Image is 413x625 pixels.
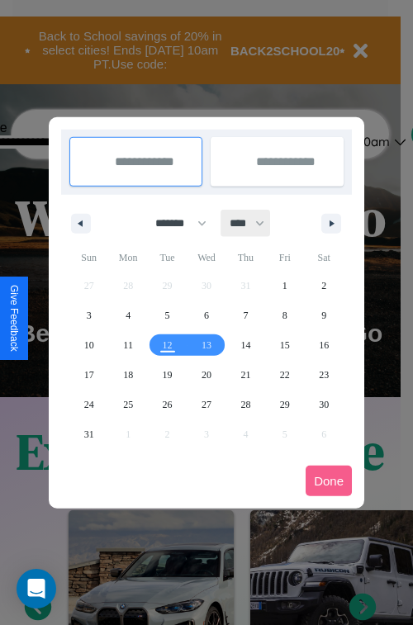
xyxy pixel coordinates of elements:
button: 27 [187,390,225,419]
span: 9 [321,301,326,330]
span: 8 [282,301,287,330]
span: 26 [163,390,173,419]
span: 2 [321,271,326,301]
button: 5 [148,301,187,330]
button: 20 [187,360,225,390]
button: 21 [226,360,265,390]
span: 3 [87,301,92,330]
button: 17 [69,360,108,390]
div: Open Intercom Messenger [17,569,56,608]
button: 31 [69,419,108,449]
button: 22 [265,360,304,390]
button: 16 [305,330,344,360]
span: 1 [282,271,287,301]
span: 12 [163,330,173,360]
button: 4 [108,301,147,330]
span: 13 [202,330,211,360]
button: 2 [305,271,344,301]
span: 14 [240,330,250,360]
button: 24 [69,390,108,419]
span: Tue [148,244,187,271]
span: 11 [123,330,133,360]
button: 12 [148,330,187,360]
span: Mon [108,244,147,271]
span: Fri [265,244,304,271]
button: 25 [108,390,147,419]
button: 3 [69,301,108,330]
span: 16 [319,330,329,360]
button: 11 [108,330,147,360]
span: Thu [226,244,265,271]
button: 7 [226,301,265,330]
span: Sun [69,244,108,271]
span: 17 [84,360,94,390]
span: 23 [319,360,329,390]
button: 19 [148,360,187,390]
button: 29 [265,390,304,419]
div: Give Feedback [8,285,20,352]
button: 26 [148,390,187,419]
span: 31 [84,419,94,449]
span: Wed [187,244,225,271]
span: 24 [84,390,94,419]
span: 22 [280,360,290,390]
button: 8 [265,301,304,330]
button: 6 [187,301,225,330]
span: 30 [319,390,329,419]
span: 25 [123,390,133,419]
button: Done [306,466,352,496]
span: 29 [280,390,290,419]
span: 19 [163,360,173,390]
span: 18 [123,360,133,390]
span: 4 [126,301,131,330]
button: 10 [69,330,108,360]
span: 28 [240,390,250,419]
button: 15 [265,330,304,360]
button: 14 [226,330,265,360]
button: 28 [226,390,265,419]
span: 27 [202,390,211,419]
span: Sat [305,244,344,271]
span: 6 [204,301,209,330]
span: 15 [280,330,290,360]
button: 1 [265,271,304,301]
button: 13 [187,330,225,360]
button: 9 [305,301,344,330]
span: 7 [243,301,248,330]
span: 20 [202,360,211,390]
button: 18 [108,360,147,390]
span: 10 [84,330,94,360]
button: 23 [305,360,344,390]
span: 21 [240,360,250,390]
span: 5 [165,301,170,330]
button: 30 [305,390,344,419]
